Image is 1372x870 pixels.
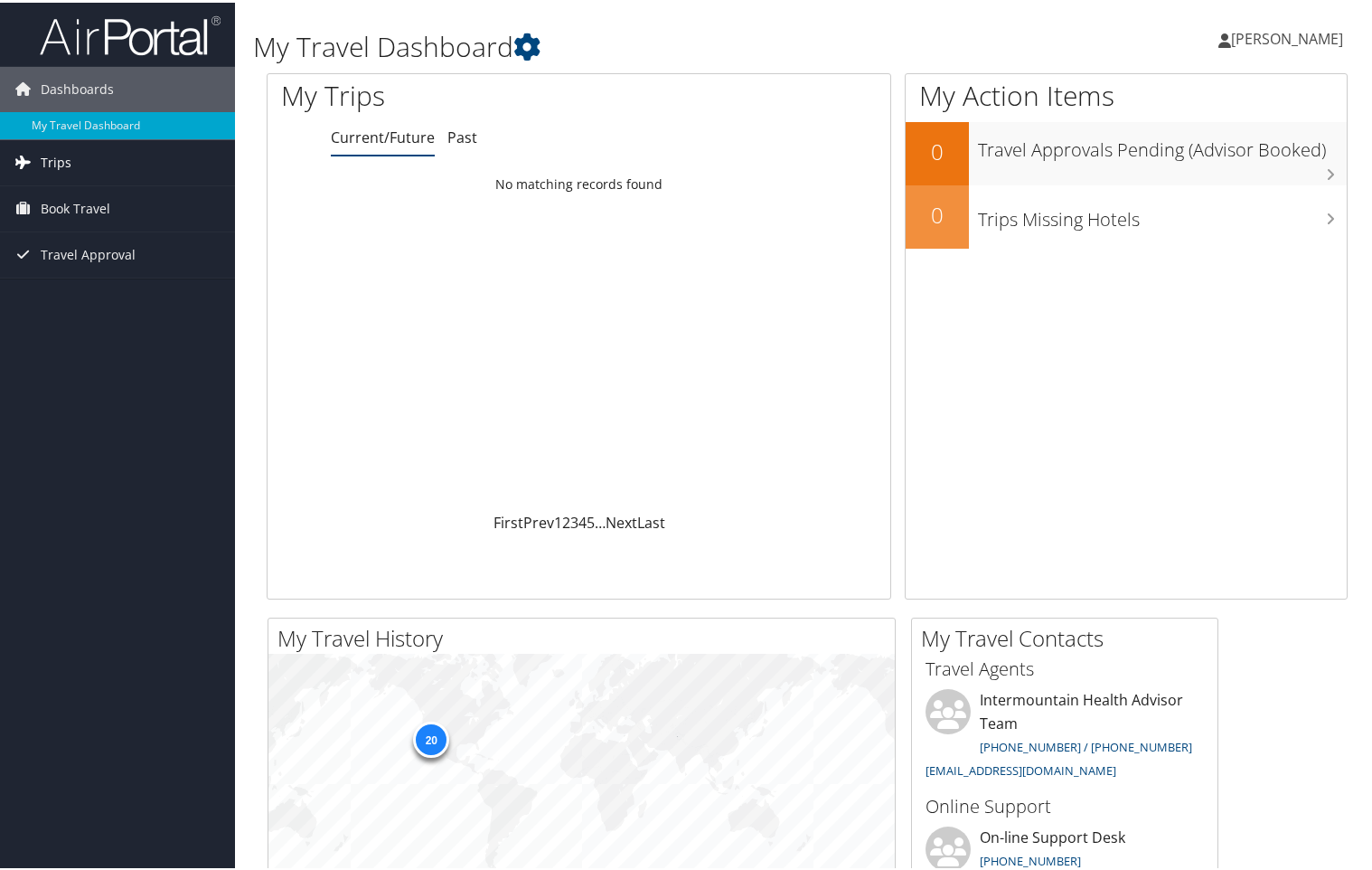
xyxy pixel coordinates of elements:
span: Trips [41,137,71,183]
h1: My Travel Dashboard [253,25,991,63]
div: 20 [413,718,449,754]
td: No matching records found [268,165,890,198]
span: Dashboards [41,64,114,109]
span: [PERSON_NAME] [1231,26,1343,46]
span: Book Travel [41,184,110,229]
a: 5 [587,510,595,530]
li: Intermountain Health Advisor Team [916,686,1213,783]
h2: My Travel History [277,620,895,651]
span: Travel Approval [41,230,136,275]
a: [PHONE_NUMBER] [980,850,1081,866]
a: 1 [554,510,562,530]
a: 0Travel Approvals Pending (Advisor Booked) [906,119,1347,183]
h3: Trips Missing Hotels [978,195,1347,230]
h1: My Trips [281,74,617,112]
img: airportal-logo.png [40,12,221,54]
a: Last [637,510,665,530]
a: [EMAIL_ADDRESS][DOMAIN_NAME] [926,760,1116,776]
h2: My Travel Contacts [921,620,1217,651]
h2: 0 [906,197,969,228]
a: Prev [523,510,554,530]
a: Next [606,510,637,530]
h3: Travel Approvals Pending (Advisor Booked) [978,126,1347,160]
a: 0Trips Missing Hotels [906,183,1347,246]
h3: Online Support [926,791,1204,817]
h2: 0 [906,134,969,165]
a: [PERSON_NAME] [1218,9,1361,63]
a: Current/Future [331,125,435,145]
a: First [493,510,523,530]
a: 4 [578,510,587,530]
a: Past [447,125,477,145]
h1: My Action Items [906,74,1347,112]
a: 2 [562,510,570,530]
span: … [595,510,606,530]
a: 3 [570,510,578,530]
h3: Travel Agents [926,654,1204,679]
a: [PHONE_NUMBER] / [PHONE_NUMBER] [980,736,1192,752]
